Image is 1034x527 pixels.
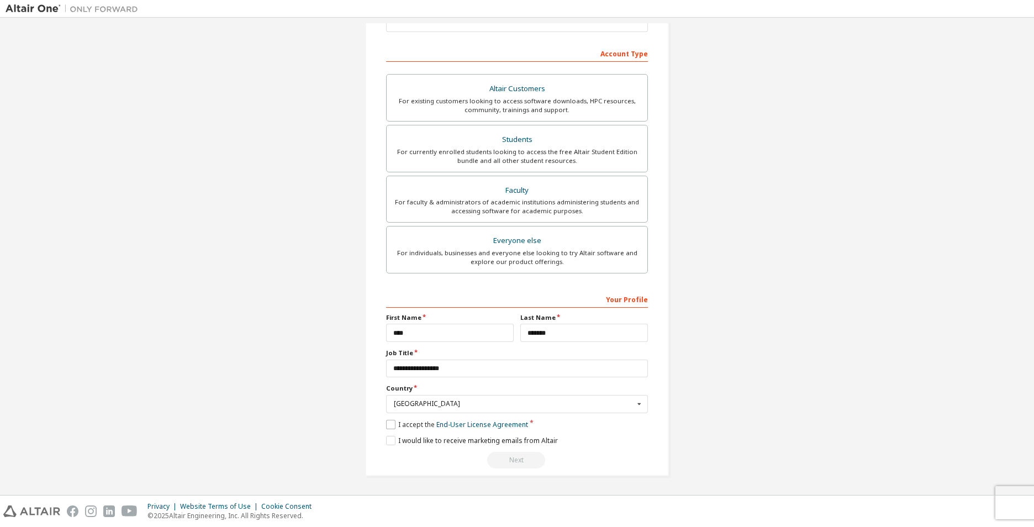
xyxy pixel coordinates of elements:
[436,420,528,429] a: End-User License Agreement
[393,198,641,215] div: For faculty & administrators of academic institutions administering students and accessing softwa...
[393,132,641,147] div: Students
[103,505,115,517] img: linkedin.svg
[122,505,138,517] img: youtube.svg
[386,290,648,308] div: Your Profile
[386,44,648,62] div: Account Type
[85,505,97,517] img: instagram.svg
[520,313,648,322] label: Last Name
[147,502,180,511] div: Privacy
[393,233,641,249] div: Everyone else
[393,249,641,266] div: For individuals, businesses and everyone else looking to try Altair software and explore our prod...
[6,3,144,14] img: Altair One
[393,147,641,165] div: For currently enrolled students looking to access the free Altair Student Edition bundle and all ...
[67,505,78,517] img: facebook.svg
[386,349,648,357] label: Job Title
[3,505,60,517] img: altair_logo.svg
[261,502,318,511] div: Cookie Consent
[386,420,528,429] label: I accept the
[393,81,641,97] div: Altair Customers
[393,183,641,198] div: Faculty
[386,452,648,468] div: Read and acccept EULA to continue
[393,97,641,114] div: For existing customers looking to access software downloads, HPC resources, community, trainings ...
[386,384,648,393] label: Country
[386,313,514,322] label: First Name
[386,436,558,445] label: I would like to receive marketing emails from Altair
[394,400,634,407] div: [GEOGRAPHIC_DATA]
[180,502,261,511] div: Website Terms of Use
[147,511,318,520] p: © 2025 Altair Engineering, Inc. All Rights Reserved.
